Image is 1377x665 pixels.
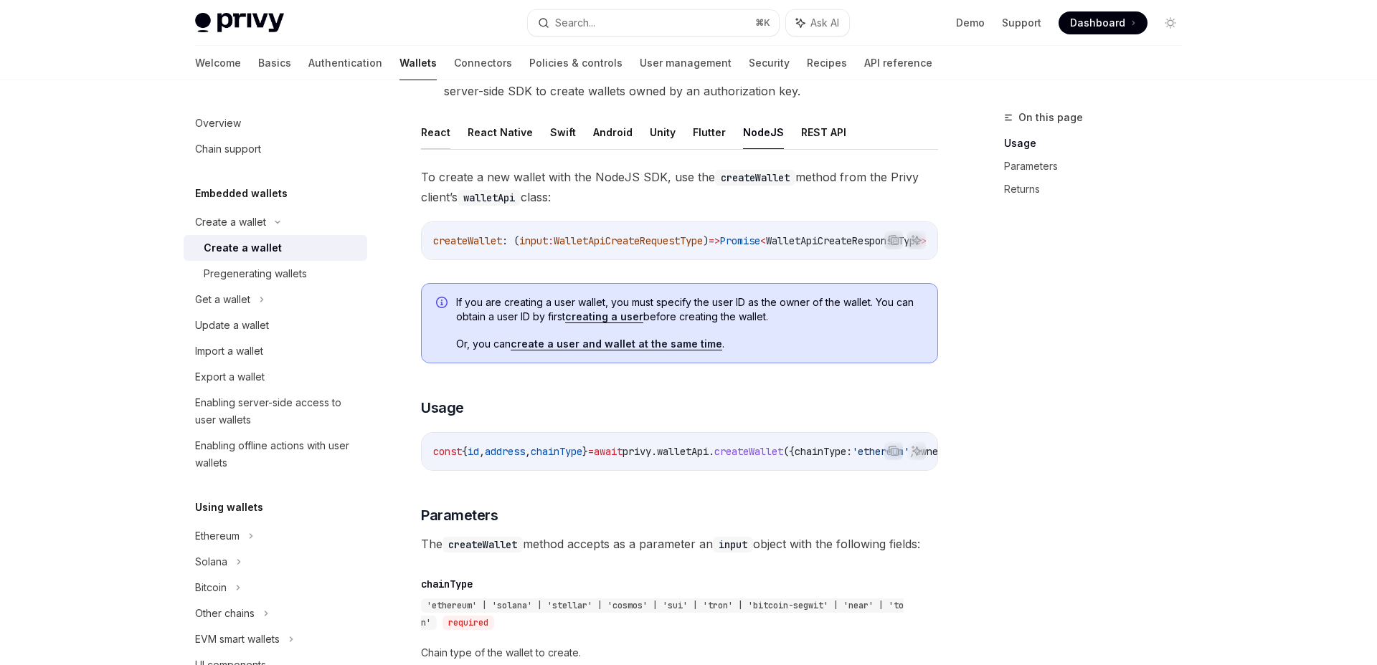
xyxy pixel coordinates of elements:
[915,445,950,458] span: owner:
[195,394,359,429] div: Enabling server-side access to user wallets
[550,115,576,149] button: Swift
[184,433,367,476] a: Enabling offline actions with user wallets
[703,234,709,247] span: )
[884,231,903,249] button: Copy the contents from the code block
[195,140,261,158] div: Chain support
[195,368,265,386] div: Export a wallet
[554,234,703,247] span: WalletApiCreateRequestType
[1018,109,1083,126] span: On this page
[184,312,367,338] a: Update a wallet
[195,631,280,648] div: EVM smart wallets
[195,605,255,622] div: Other chains
[443,537,523,552] code: createWallet
[184,136,367,162] a: Chain support
[195,437,359,472] div: Enabling offline actions with user wallets
[195,185,288,202] h5: Embedded wallets
[184,364,367,390] a: Export a wallet
[709,234,720,247] span: =>
[529,46,623,80] a: Policies & controls
[479,445,485,458] span: ,
[795,445,852,458] span: chainType:
[956,16,985,30] a: Demo
[184,235,367,261] a: Create a wallet
[195,579,227,596] div: Bitcoin
[650,115,676,149] button: Unity
[195,343,263,360] div: Import a wallet
[755,17,770,29] span: ⌘ K
[1004,155,1193,178] a: Parameters
[399,46,437,80] a: Wallets
[433,445,462,458] span: const
[511,338,722,350] a: create a user and wallet at the same time
[1159,11,1182,34] button: Toggle dark mode
[852,445,909,458] span: 'ethereum'
[433,234,502,247] span: createWallet
[421,505,498,525] span: Parameters
[651,445,657,458] span: .
[184,338,367,364] a: Import a wallet
[184,261,367,287] a: Pregenerating wallets
[519,234,548,247] span: input
[548,234,554,247] span: :
[1070,16,1125,30] span: Dashboard
[443,616,494,630] div: required
[693,115,726,149] button: Flutter
[593,115,633,149] button: Android
[195,499,263,516] h5: Using wallets
[456,295,923,324] span: If you are creating a user wallet, you must specify the user ID as the owner of the wallet. You c...
[810,16,839,30] span: Ask AI
[766,234,921,247] span: WalletApiCreateResponseType
[204,239,282,257] div: Create a wallet
[454,46,512,80] a: Connectors
[195,291,250,308] div: Get a wallet
[588,445,594,458] span: =
[195,527,240,545] div: Ethereum
[456,337,923,351] span: Or, you can .
[807,46,847,80] a: Recipes
[485,445,525,458] span: address
[1004,178,1193,201] a: Returns
[623,445,651,458] span: privy
[640,46,732,80] a: User management
[743,115,784,149] button: NodeJS
[195,214,266,231] div: Create a wallet
[1059,11,1147,34] a: Dashboard
[195,115,241,132] div: Overview
[468,445,479,458] span: id
[713,537,753,552] code: input
[195,46,241,80] a: Welcome
[884,441,903,460] button: Copy the contents from the code block
[594,445,623,458] span: await
[195,553,227,570] div: Solana
[783,445,795,458] span: ({
[258,46,291,80] a: Basics
[749,46,790,80] a: Security
[565,310,643,323] a: creating a user
[421,167,938,207] span: To create a new wallet with the NodeJS SDK, use the method from the Privy client’s class:
[184,110,367,136] a: Overview
[907,231,926,249] button: Ask AI
[715,170,795,186] code: createWallet
[436,297,450,311] svg: Info
[462,445,468,458] span: {
[582,445,588,458] span: }
[421,600,904,628] span: 'ethereum' | 'solana' | 'stellar' | 'cosmos' | 'sui' | 'tron' | 'bitcoin-segwit' | 'near' | 'ton'
[195,317,269,334] div: Update a wallet
[1004,132,1193,155] a: Usage
[786,10,849,36] button: Ask AI
[421,577,473,591] div: chainType
[709,445,714,458] span: .
[502,234,519,247] span: : (
[458,190,521,206] code: walletApi
[421,115,450,149] button: React
[421,644,938,661] span: Chain type of the wallet to create.
[204,265,307,282] div: Pregenerating wallets
[525,445,531,458] span: ,
[864,46,932,80] a: API reference
[720,234,760,247] span: Promise
[657,445,709,458] span: walletApi
[528,10,779,36] button: Search...⌘K
[184,390,367,433] a: Enabling server-side access to user wallets
[801,115,846,149] button: REST API
[1002,16,1041,30] a: Support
